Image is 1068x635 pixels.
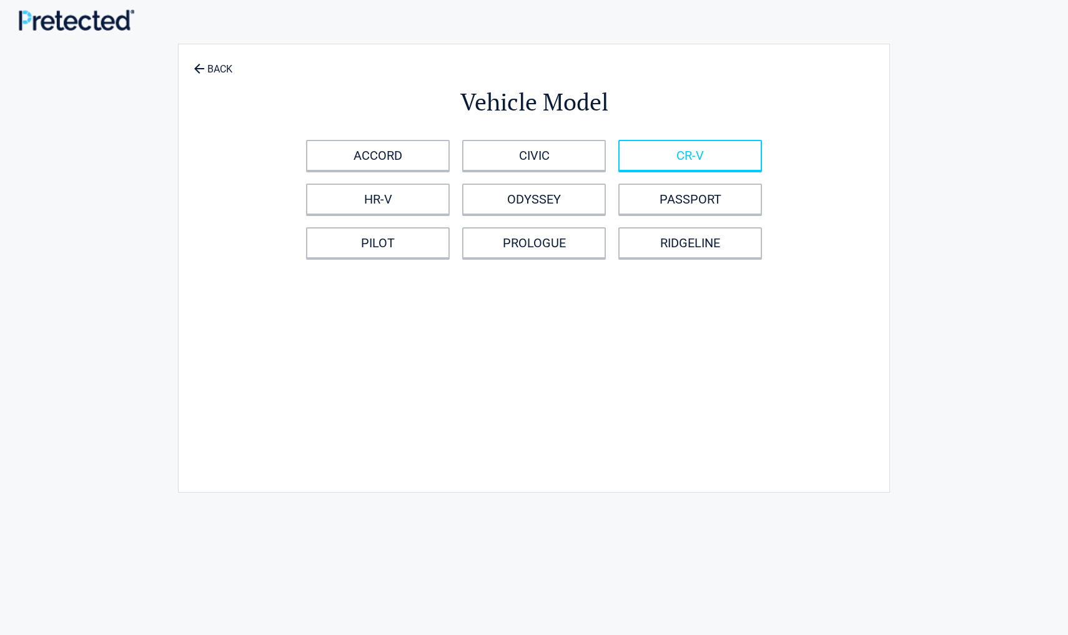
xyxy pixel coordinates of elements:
[462,140,606,171] a: CIVIC
[19,9,134,31] img: Main Logo
[247,86,821,118] h2: Vehicle Model
[618,227,762,258] a: RIDGELINE
[191,52,235,74] a: BACK
[462,227,606,258] a: PROLOGUE
[462,184,606,215] a: ODYSSEY
[306,140,450,171] a: ACCORD
[306,184,450,215] a: HR-V
[306,227,450,258] a: PILOT
[618,140,762,171] a: CR-V
[618,184,762,215] a: PASSPORT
